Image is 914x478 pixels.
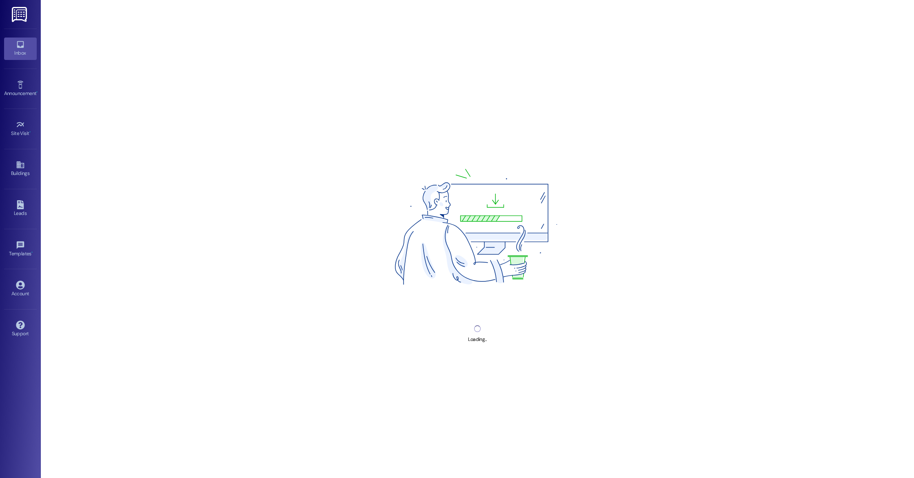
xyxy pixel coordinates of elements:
a: Buildings [4,158,37,180]
a: Leads [4,198,37,220]
span: • [29,129,31,135]
a: Templates • [4,238,37,260]
span: • [36,89,38,95]
a: Site Visit • [4,118,37,140]
a: Inbox [4,38,37,60]
img: ResiDesk Logo [12,7,29,22]
span: • [31,250,33,255]
a: Account [4,278,37,300]
a: Support [4,318,37,340]
div: Loading... [468,335,486,344]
